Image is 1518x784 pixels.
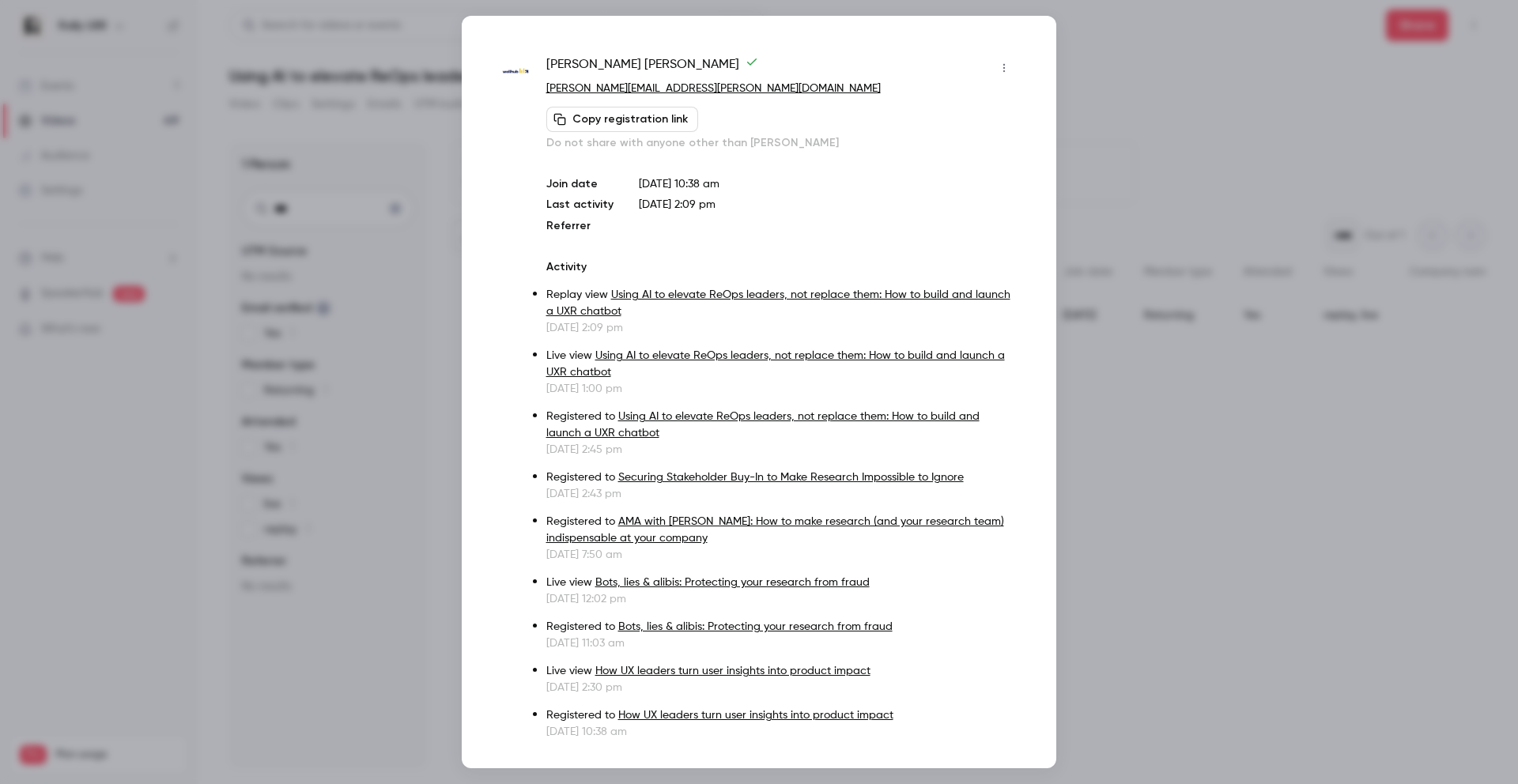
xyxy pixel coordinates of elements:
a: AMA with [PERSON_NAME]: How to make research (and your research team) indispensable at your company [546,516,1004,544]
p: [DATE] 2:43 pm [546,486,1017,502]
p: [DATE] 10:38 am [639,176,1017,192]
p: Registered to [546,409,1017,442]
p: Activity [546,259,1017,275]
a: Using AI to elevate ReOps leaders, not replace them: How to build and launch a UXR chatbot [546,289,1010,317]
a: Bots, lies & alibis: Protecting your research from fraud [595,577,870,588]
a: How UX leaders turn user insights into product impact [618,710,893,721]
p: [DATE] 12:02 pm [546,591,1017,607]
a: Bots, lies & alibis: Protecting your research from fraud [618,621,893,632]
p: [DATE] 10:38 am [546,724,1017,740]
p: Last activity [546,197,614,213]
a: [PERSON_NAME][EMAIL_ADDRESS][PERSON_NAME][DOMAIN_NAME] [546,83,881,94]
p: [DATE] 1:00 pm [546,381,1017,397]
span: [PERSON_NAME] [PERSON_NAME] [546,55,758,81]
img: wellhub.com [501,57,531,86]
span: [DATE] 2:09 pm [639,199,716,210]
p: Registered to [546,469,1017,486]
p: [DATE] 2:30 pm [546,680,1017,695]
a: Securing Stakeholder Buy-In to Make Research Impossible to Ignore [618,472,964,483]
p: Registered to [546,707,1017,724]
p: [DATE] 2:09 pm [546,320,1017,336]
p: Live view [546,663,1017,680]
p: Registered to [546,514,1017,547]
p: Referrer [546,218,614,234]
p: Replay view [546,287,1017,320]
p: [DATE] 11:03 am [546,635,1017,651]
button: Copy registration link [546,107,698,132]
p: Live view [546,575,1017,591]
p: [DATE] 7:50 am [546,547,1017,563]
p: Join date [546,176,614,192]
a: How UX leaders turn user insights into product impact [595,665,870,677]
p: [DATE] 2:45 pm [546,442,1017,458]
p: Do not share with anyone other than [PERSON_NAME] [546,135,1017,151]
a: Using AI to elevate ReOps leaders, not replace them: How to build and launch a UXR chatbot [546,411,980,439]
a: Using AI to elevate ReOps leaders, not replace them: How to build and launch a UXR chatbot [546,350,1005,378]
p: Live view [546,348,1017,381]
p: Registered to [546,619,1017,635]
